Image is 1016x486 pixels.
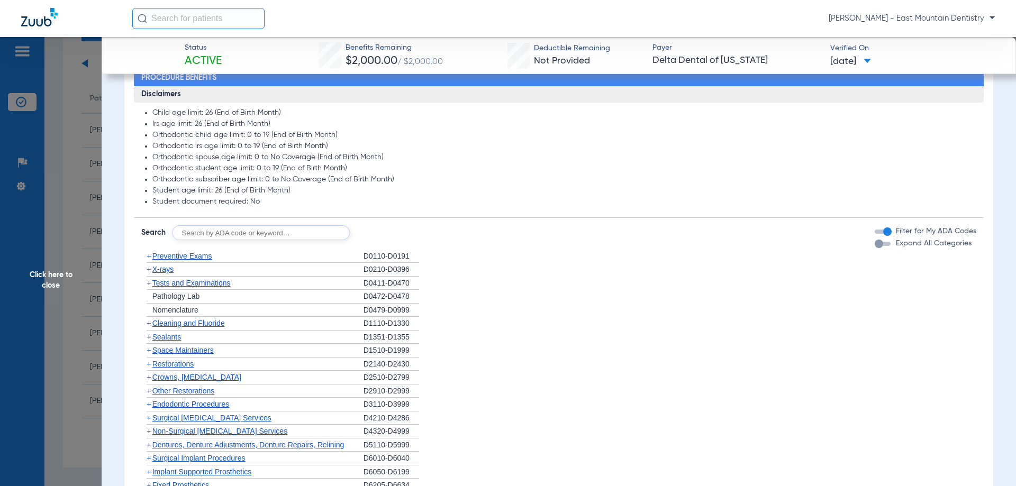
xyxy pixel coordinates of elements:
[364,357,419,371] div: D2140-D2430
[152,186,977,196] li: Student age limit: 26 (End of Birth Month)
[147,441,151,449] span: +
[152,467,252,476] span: Implant Supported Prosthetics
[147,333,151,341] span: +
[364,371,419,384] div: D2510-D2799
[185,42,222,53] span: Status
[652,42,821,53] span: Payer
[147,360,151,368] span: +
[152,120,977,129] li: Irs age limit: 26 (End of Birth Month)
[397,58,443,66] span: / $2,000.00
[652,54,821,67] span: Delta Dental of [US_STATE]
[147,373,151,381] span: +
[152,373,241,381] span: Crowns, [MEDICAL_DATA]
[147,400,151,408] span: +
[132,8,265,29] input: Search for patients
[152,164,977,173] li: Orthodontic student age limit: 0 to 19 (End of Birth Month)
[364,277,419,290] div: D0411-D0470
[152,414,271,422] span: Surgical [MEDICAL_DATA] Services
[364,411,419,425] div: D4210-D4286
[364,304,419,317] div: D0479-D0999
[346,42,443,53] span: Benefits Remaining
[147,414,151,422] span: +
[152,265,174,273] span: X-rays
[152,306,198,314] span: Nomenclature
[152,360,194,368] span: Restorations
[185,54,222,69] span: Active
[364,384,419,398] div: D2910-D2999
[147,387,151,395] span: +
[152,346,214,354] span: Space Maintainers
[896,240,972,247] span: Expand All Categories
[364,263,419,277] div: D0210-D0396
[152,279,231,287] span: Tests and Examinations
[147,346,151,354] span: +
[152,333,181,341] span: Sealants
[830,43,999,54] span: Verified On
[364,290,419,304] div: D0472-D0478
[152,175,977,185] li: Orthodontic subscriber age limit: 0 to No Coverage (End of Birth Month)
[134,86,984,103] h3: Disclaimers
[534,56,590,66] span: Not Provided
[147,467,151,476] span: +
[364,452,419,465] div: D6010-D6040
[141,227,166,238] span: Search
[147,265,151,273] span: +
[364,465,419,479] div: D6050-D6199
[534,43,610,54] span: Deductible Remaining
[346,56,397,67] span: $2,000.00
[147,427,151,435] span: +
[152,441,344,449] span: Dentures, Denture Adjustments, Denture Repairs, Relining
[147,279,151,287] span: +
[364,425,419,438] div: D4320-D4999
[152,131,977,140] li: Orthodontic child age limit: 0 to 19 (End of Birth Month)
[172,225,350,240] input: Search by ADA code or keyword…
[152,387,215,395] span: Other Restorations
[152,400,230,408] span: Endodontic Procedures
[152,108,977,118] li: Child age limit: 26 (End of Birth Month)
[152,252,212,260] span: Preventive Exams
[152,427,287,435] span: Non-Surgical [MEDICAL_DATA] Services
[147,252,151,260] span: +
[21,8,58,26] img: Zuub Logo
[152,454,246,462] span: Surgical Implant Procedures
[364,438,419,452] div: D5110-D5999
[152,197,977,207] li: Student document required: No
[152,153,977,162] li: Orthodontic spouse age limit: 0 to No Coverage (End of Birth Month)
[364,331,419,344] div: D1351-D1355
[138,14,147,23] img: Search Icon
[152,292,200,300] span: Pathology Lab
[830,55,871,68] span: [DATE]
[364,250,419,263] div: D0110-D0191
[152,319,225,327] span: Cleaning and Fluoride
[364,317,419,331] div: D1110-D1330
[364,344,419,357] div: D1510-D1999
[829,13,995,24] span: [PERSON_NAME] - East Mountain Dentistry
[147,319,151,327] span: +
[963,435,1016,486] iframe: Chat Widget
[152,142,977,151] li: Orthodontic irs age limit: 0 to 19 (End of Birth Month)
[134,69,984,86] h2: Procedure Benefits
[894,226,976,237] label: Filter for My ADA Codes
[147,454,151,462] span: +
[364,398,419,411] div: D3110-D3999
